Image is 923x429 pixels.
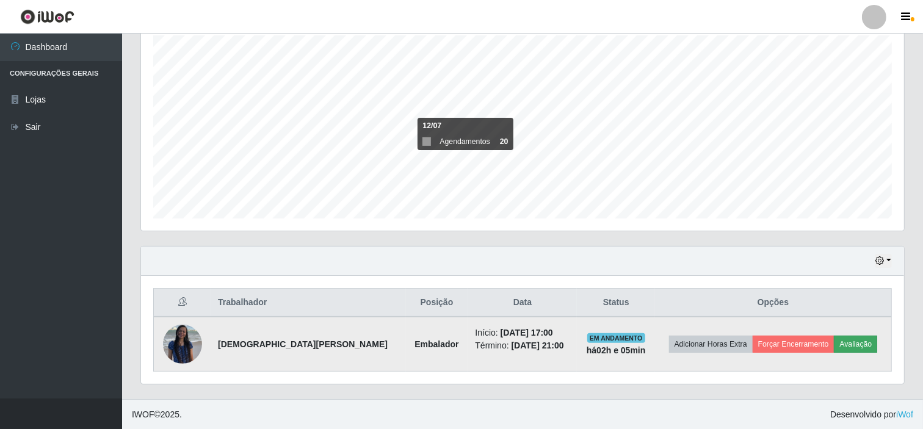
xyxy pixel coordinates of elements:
[830,408,913,421] span: Desenvolvido por
[475,339,570,352] li: Término:
[896,409,913,419] a: iWof
[834,336,877,353] button: Avaliação
[669,336,753,353] button: Adicionar Horas Extra
[468,289,577,317] th: Data
[406,289,468,317] th: Posição
[211,289,405,317] th: Trabalhador
[753,336,834,353] button: Forçar Encerramento
[587,333,645,343] span: EM ANDAMENTO
[20,9,74,24] img: CoreUI Logo
[577,289,654,317] th: Status
[132,408,182,421] span: © 2025 .
[587,345,646,355] strong: há 02 h e 05 min
[163,325,202,364] img: 1664103372055.jpeg
[475,326,570,339] li: Início:
[501,328,553,337] time: [DATE] 17:00
[218,339,388,349] strong: [DEMOGRAPHIC_DATA][PERSON_NAME]
[414,339,458,349] strong: Embalador
[512,341,564,350] time: [DATE] 21:00
[655,289,892,317] th: Opções
[132,409,154,419] span: IWOF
